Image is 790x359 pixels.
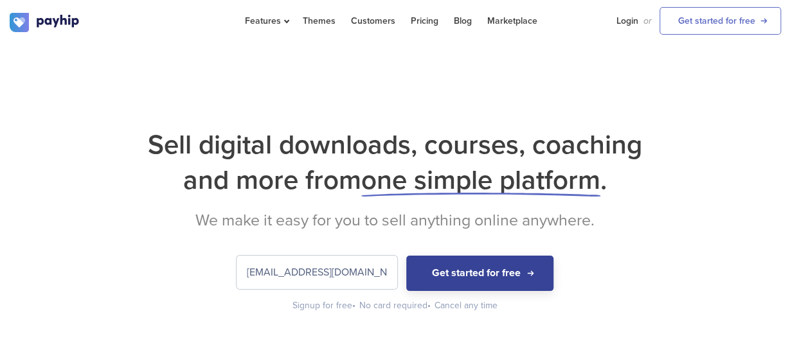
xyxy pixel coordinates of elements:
[361,164,600,197] span: one simple platform
[427,300,431,311] span: •
[237,256,397,289] input: Enter your email address
[352,300,355,311] span: •
[245,15,287,26] span: Features
[359,299,432,312] div: No card required
[600,164,607,197] span: .
[10,211,781,230] h2: We make it easy for you to sell anything online anywhere.
[10,13,80,32] img: logo.svg
[292,299,357,312] div: Signup for free
[435,299,498,312] div: Cancel any time
[660,7,781,35] a: Get started for free
[406,256,553,291] button: Get started for free
[10,127,781,198] h1: Sell digital downloads, courses, coaching and more from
